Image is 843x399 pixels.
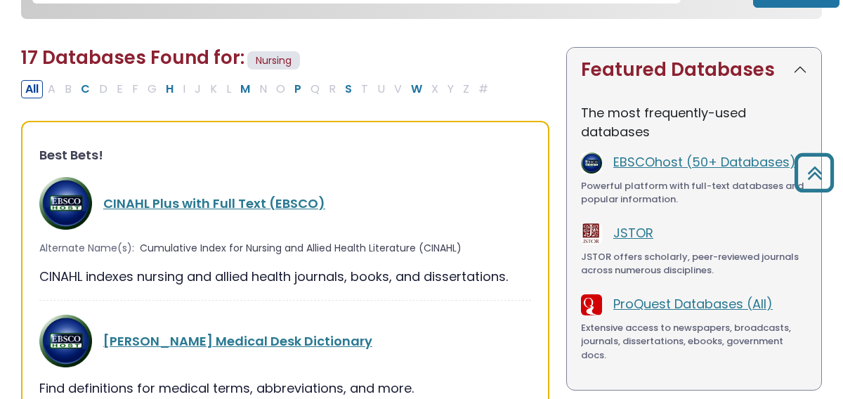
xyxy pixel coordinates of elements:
h3: Best Bets! [39,148,531,163]
a: EBSCOhost (50+ Databases) [613,153,796,171]
a: ProQuest Databases (All) [613,295,773,313]
span: Nursing [247,51,300,70]
button: Featured Databases [567,48,821,92]
div: CINAHL indexes nursing and allied health journals, books, and dissertations. [39,267,531,286]
div: Find definitions for medical terms, abbreviations, and more. [39,379,531,398]
a: [PERSON_NAME] Medical Desk Dictionary [103,332,372,350]
div: Powerful platform with full-text databases and popular information. [581,179,807,207]
div: Extensive access to newspapers, broadcasts, journals, dissertations, ebooks, government docs. [581,321,807,362]
button: Filter Results H [162,80,178,98]
div: JSTOR offers scholarly, peer-reviewed journals across numerous disciplines. [581,250,807,277]
button: Filter Results W [407,80,426,98]
button: Filter Results P [290,80,306,98]
p: The most frequently-used databases [581,103,807,141]
button: Filter Results M [236,80,254,98]
a: JSTOR [613,224,653,242]
span: Alternate Name(s): [39,241,134,256]
span: Cumulative Index for Nursing and Allied Health Literature (CINAHL) [140,241,462,256]
span: 17 Databases Found for: [21,45,244,70]
div: Alpha-list to filter by first letter of database name [21,79,494,97]
button: Filter Results C [77,80,94,98]
a: Back to Top [789,159,839,185]
a: CINAHL Plus with Full Text (EBSCO) [103,195,325,212]
button: Filter Results S [341,80,356,98]
button: All [21,80,43,98]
